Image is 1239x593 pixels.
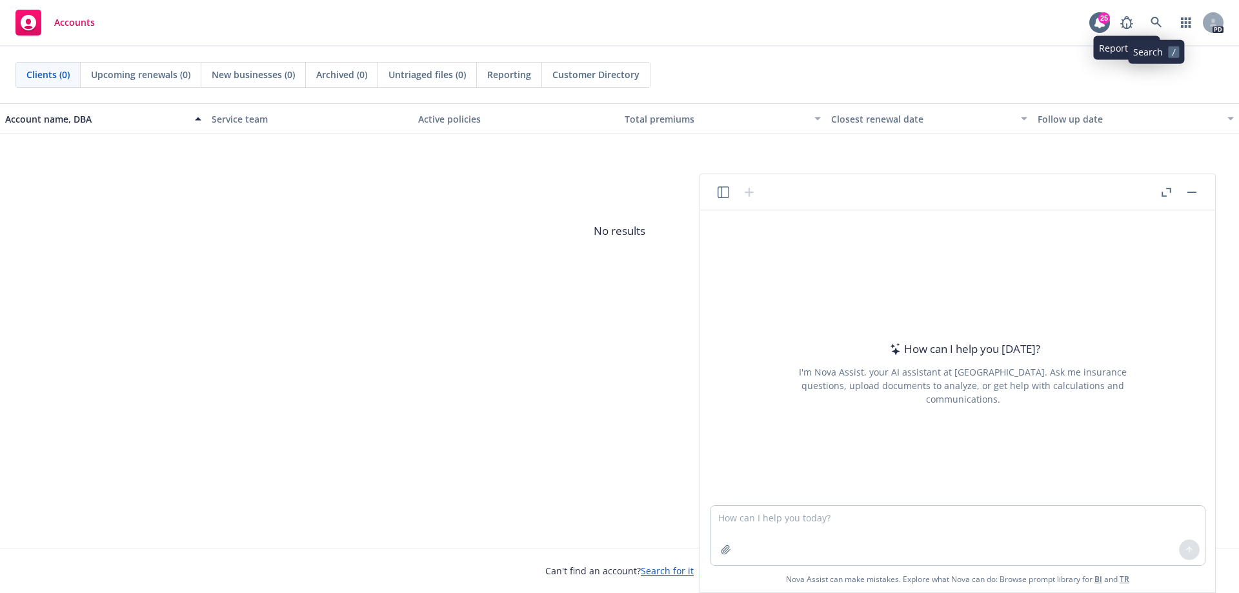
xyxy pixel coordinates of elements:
[1143,10,1169,35] a: Search
[1038,112,1220,126] div: Follow up date
[1098,12,1110,24] div: 25
[625,112,807,126] div: Total premiums
[826,103,1032,134] button: Closest renewal date
[552,68,640,81] span: Customer Directory
[619,103,826,134] button: Total premiums
[388,68,466,81] span: Untriaged files (0)
[316,68,367,81] span: Archived (0)
[831,112,1013,126] div: Closest renewal date
[54,17,95,28] span: Accounts
[1173,10,1199,35] a: Switch app
[641,565,694,577] a: Search for it
[5,112,187,126] div: Account name, DBA
[545,564,694,578] span: Can't find an account?
[781,365,1144,406] div: I'm Nova Assist, your AI assistant at [GEOGRAPHIC_DATA]. Ask me insurance questions, upload docum...
[418,112,614,126] div: Active policies
[886,341,1040,357] div: How can I help you [DATE]?
[206,103,413,134] button: Service team
[10,5,100,41] a: Accounts
[212,68,295,81] span: New businesses (0)
[91,68,190,81] span: Upcoming renewals (0)
[1120,574,1129,585] a: TR
[786,566,1129,592] span: Nova Assist can make mistakes. Explore what Nova can do: Browse prompt library for and
[212,112,408,126] div: Service team
[1094,574,1102,585] a: BI
[487,68,531,81] span: Reporting
[413,103,619,134] button: Active policies
[26,68,70,81] span: Clients (0)
[1032,103,1239,134] button: Follow up date
[1114,10,1140,35] a: Report a Bug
